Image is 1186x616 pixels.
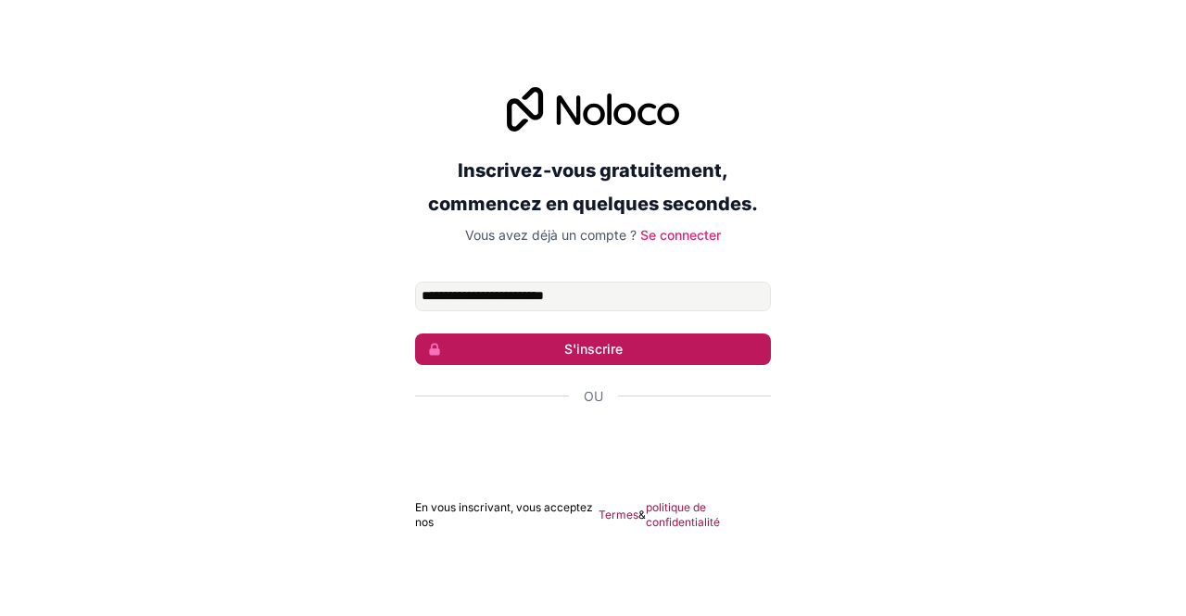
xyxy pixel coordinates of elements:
font: Vous avez déjà un compte ? [465,227,637,243]
button: S'inscrire [415,333,771,365]
font: Termes [599,508,638,522]
font: Inscrivez-vous gratuitement, commencez en quelques secondes. [428,159,758,215]
a: Se connecter [640,227,721,243]
input: Adresse email [415,282,771,311]
font: En vous inscrivant, vous acceptez nos [415,500,593,529]
iframe: Bouton "Se connecter avec Google" [406,426,780,467]
a: Termes [599,508,638,522]
a: politique de confidentialité [646,500,771,530]
font: politique de confidentialité [646,500,720,529]
font: Ou [584,388,603,404]
font: & [638,508,646,522]
font: S'inscrire [564,341,623,357]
